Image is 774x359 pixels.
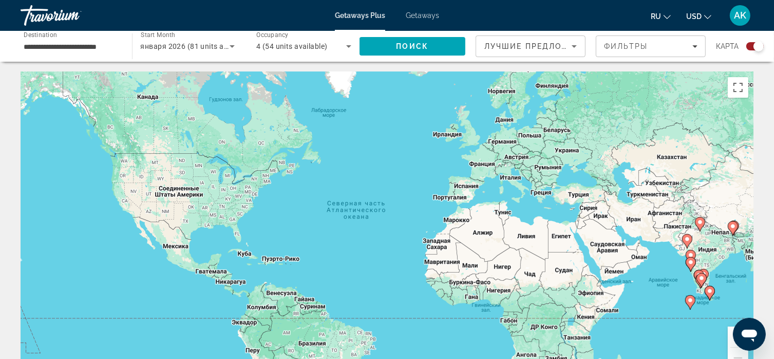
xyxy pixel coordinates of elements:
[686,12,702,21] span: USD
[360,37,466,56] button: Search
[484,40,577,52] mat-select: Sort by
[141,32,175,39] span: Start Month
[651,9,671,24] button: Change language
[397,42,429,50] span: Поиск
[141,42,253,50] span: января 2026 (81 units available)
[484,42,594,50] span: Лучшие предложения
[651,12,661,21] span: ru
[335,11,385,20] a: Getaways Plus
[728,77,748,98] button: Включить полноэкранный режим
[728,327,748,347] button: Увеличить
[256,32,289,39] span: Occupancy
[716,39,739,53] span: карта
[24,41,119,53] input: Select destination
[727,5,753,26] button: User Menu
[686,9,711,24] button: Change currency
[733,318,766,351] iframe: Кнопка запуска окна обмена сообщениями
[21,2,123,29] a: Travorium
[604,42,648,50] span: Фильтры
[24,31,57,39] span: Destination
[256,42,328,50] span: 4 (54 units available)
[406,11,439,20] a: Getaways
[734,10,746,21] span: AK
[596,35,706,57] button: Filters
